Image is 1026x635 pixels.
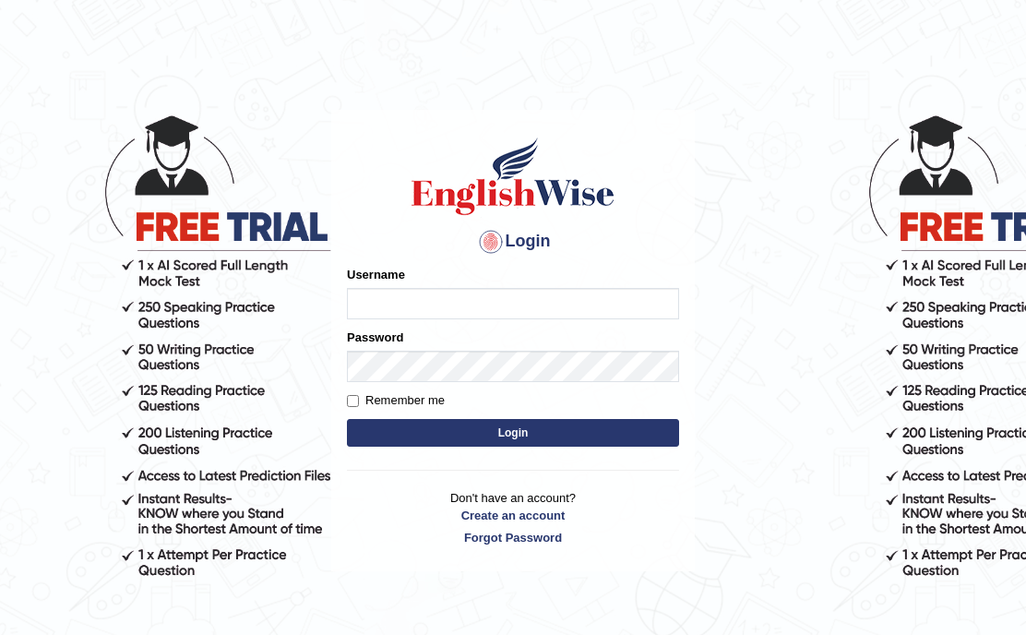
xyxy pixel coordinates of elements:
input: Remember me [347,395,359,407]
label: Password [347,329,403,346]
label: Username [347,266,405,283]
h4: Login [347,227,679,257]
a: Create an account [347,507,679,524]
a: Forgot Password [347,529,679,546]
button: Login [347,419,679,447]
p: Don't have an account? [347,489,679,546]
img: Logo of English Wise sign in for intelligent practice with AI [408,135,618,218]
label: Remember me [347,391,445,410]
